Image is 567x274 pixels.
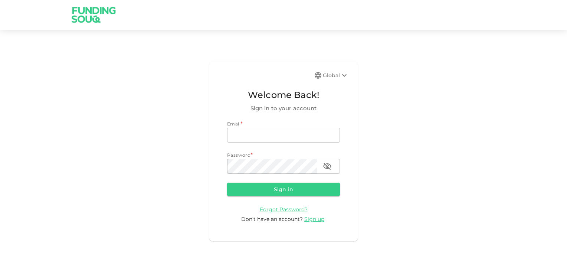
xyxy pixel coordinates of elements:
[227,88,340,102] span: Welcome Back!
[227,159,317,174] input: password
[227,104,340,113] span: Sign in to your account
[304,216,324,222] span: Sign up
[227,121,240,127] span: Email
[227,152,250,158] span: Password
[227,128,340,143] input: email
[323,71,349,80] div: Global
[260,206,308,213] a: Forgot Password?
[241,216,303,222] span: Don’t have an account?
[227,183,340,196] button: Sign in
